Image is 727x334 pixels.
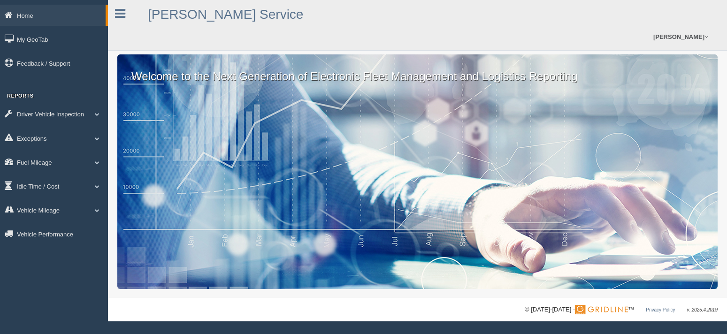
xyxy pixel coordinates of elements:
[649,23,713,50] a: [PERSON_NAME]
[148,7,303,22] a: [PERSON_NAME] Service
[117,54,718,84] p: Welcome to the Next Generation of Electronic Fleet Management and Logistics Reporting
[525,305,718,315] div: © [DATE]-[DATE] - ™
[575,305,628,314] img: Gridline
[687,307,718,312] span: v. 2025.4.2019
[646,307,675,312] a: Privacy Policy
